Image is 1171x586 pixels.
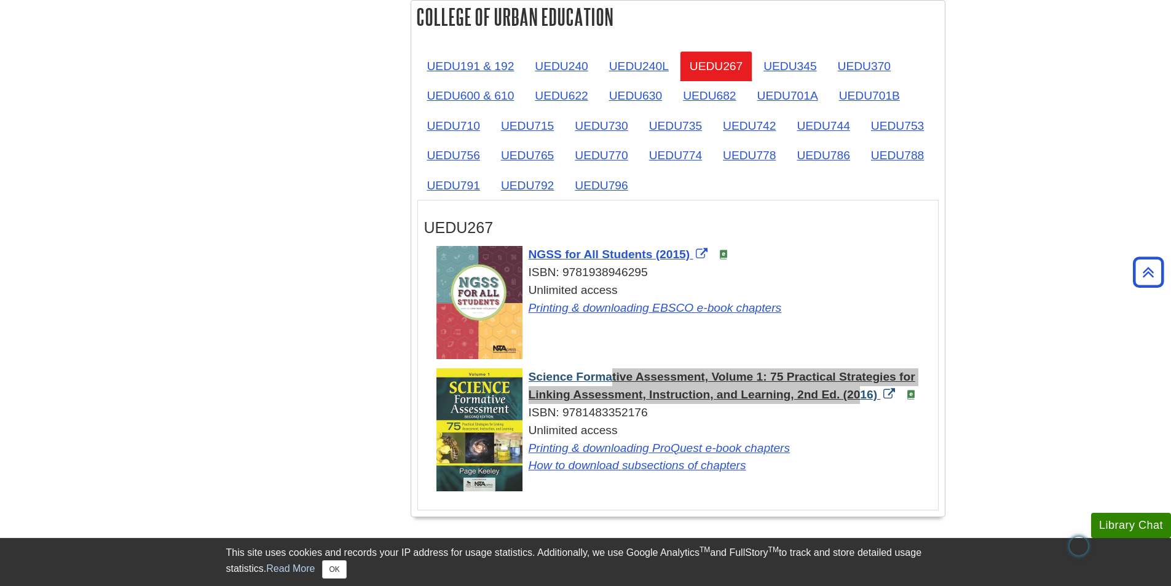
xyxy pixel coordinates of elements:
a: UEDU701A [747,81,828,111]
div: Unlimited access [436,282,932,317]
a: Link opens in new window [529,301,782,314]
a: UEDU786 [787,140,859,170]
a: UEDU744 [787,111,859,141]
div: This site uses cookies and records your IP address for usage statistics. Additionally, we use Goo... [226,545,945,579]
button: Close [322,560,346,579]
div: ISBN: 9781938946295 [436,264,932,282]
a: UEDU600 & 610 [417,81,524,111]
img: Cover Art [436,246,522,359]
a: UEDU345 [754,51,826,81]
h2: College of Urban Education [411,1,945,33]
sup: TM [700,545,710,554]
button: Library Chat [1091,513,1171,538]
img: e-Book [906,390,916,400]
div: Unlimited access [436,422,932,475]
a: UEDU710 [417,111,490,141]
a: UEDU715 [491,111,564,141]
a: UEDU742 [713,111,786,141]
a: Read More [266,563,315,574]
a: UEDU240 [525,51,597,81]
div: ISBN: 9781483352176 [436,404,932,422]
sup: TM [768,545,779,554]
a: UEDU730 [565,111,637,141]
a: Link opens in new window [529,441,791,454]
a: UEDU792 [491,170,564,200]
a: UEDU370 [828,51,901,81]
a: Link opens in new window [529,370,915,401]
span: NGSS for All Students (2015) [529,248,690,261]
a: UEDU735 [639,111,712,141]
a: UEDU774 [639,140,712,170]
a: UEDU191 & 192 [417,51,524,81]
a: UEDU756 [417,140,490,170]
a: Back to Top [1129,264,1168,280]
img: e-Book [719,250,728,259]
a: UEDU630 [599,81,672,111]
a: UEDU765 [491,140,564,170]
a: UEDU778 [713,140,786,170]
a: Link opens in new window [529,459,746,472]
span: Science Formative Assessment, Volume 1: 75 Practical Strategies for Linking Assessment, Instructi... [529,370,915,401]
a: UEDU796 [565,170,637,200]
a: UEDU791 [417,170,490,200]
a: UEDU770 [565,140,637,170]
a: UEDU622 [525,81,597,111]
a: UEDU788 [861,140,934,170]
a: UEDU753 [861,111,934,141]
h3: UEDU267 [424,219,932,237]
img: Cover Art [436,368,522,491]
a: Link opens in new window [529,248,711,261]
a: UEDU682 [673,81,746,111]
a: UEDU267 [680,51,752,81]
a: UEDU240L [599,51,679,81]
a: UEDU701B [829,81,910,111]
